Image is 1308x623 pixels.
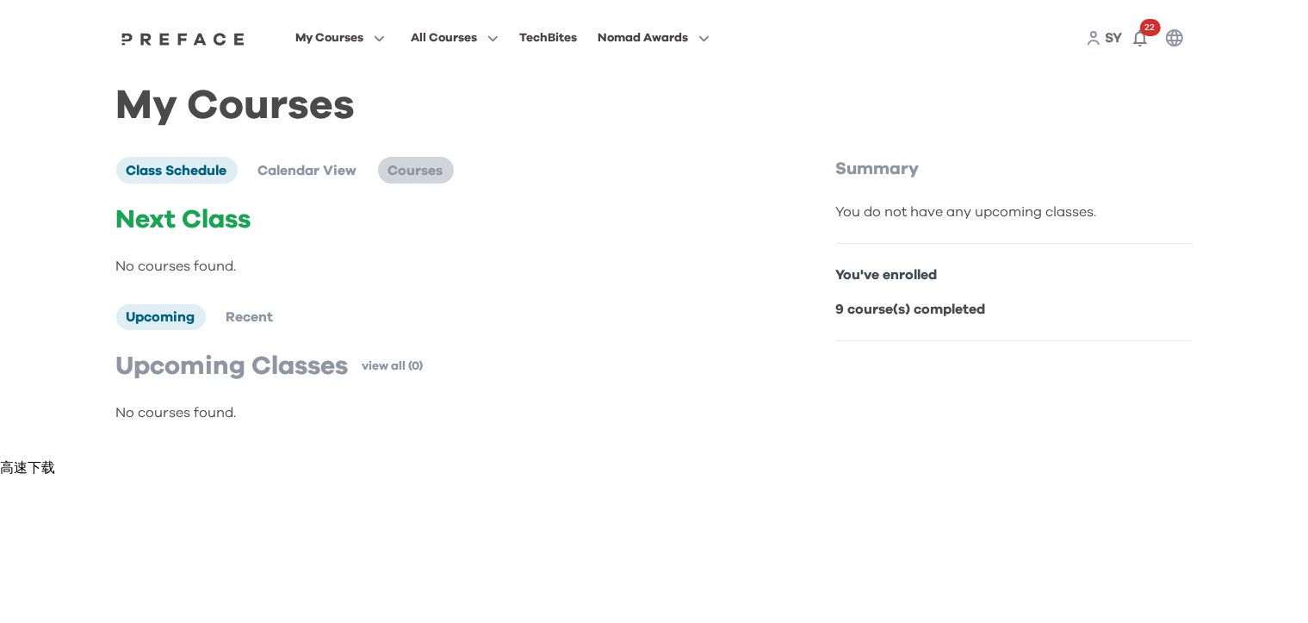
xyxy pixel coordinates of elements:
[836,202,1193,222] div: You do not have any upcoming classes.
[226,310,274,324] span: Recent
[1123,21,1157,55] button: 22
[295,28,363,48] span: My Courses
[363,358,424,375] a: view all (0)
[388,164,443,178] span: Courses
[290,27,390,49] button: My Courses
[1106,31,1123,45] span: SY
[519,28,577,48] div: TechBites
[836,265,1193,285] p: You've enrolled
[406,27,504,49] button: All Courses
[411,28,477,48] span: All Courses
[836,157,1193,181] p: Summary
[116,256,764,277] p: No courses found.
[598,28,688,48] span: Nomad Awards
[127,164,227,178] span: Class Schedule
[117,32,250,46] img: Preface Logo
[117,31,250,45] a: Preface Logo
[116,204,764,235] p: Next Class
[1106,28,1123,48] a: SY
[127,310,195,324] span: Upcoming
[116,402,764,423] p: No courses found.
[116,97,1193,115] h1: My Courses
[258,164,357,178] span: Calendar View
[1140,19,1161,36] span: 22
[116,351,349,382] p: Upcoming Classes
[836,302,986,316] b: 9 course(s) completed
[592,27,715,49] button: Nomad Awards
